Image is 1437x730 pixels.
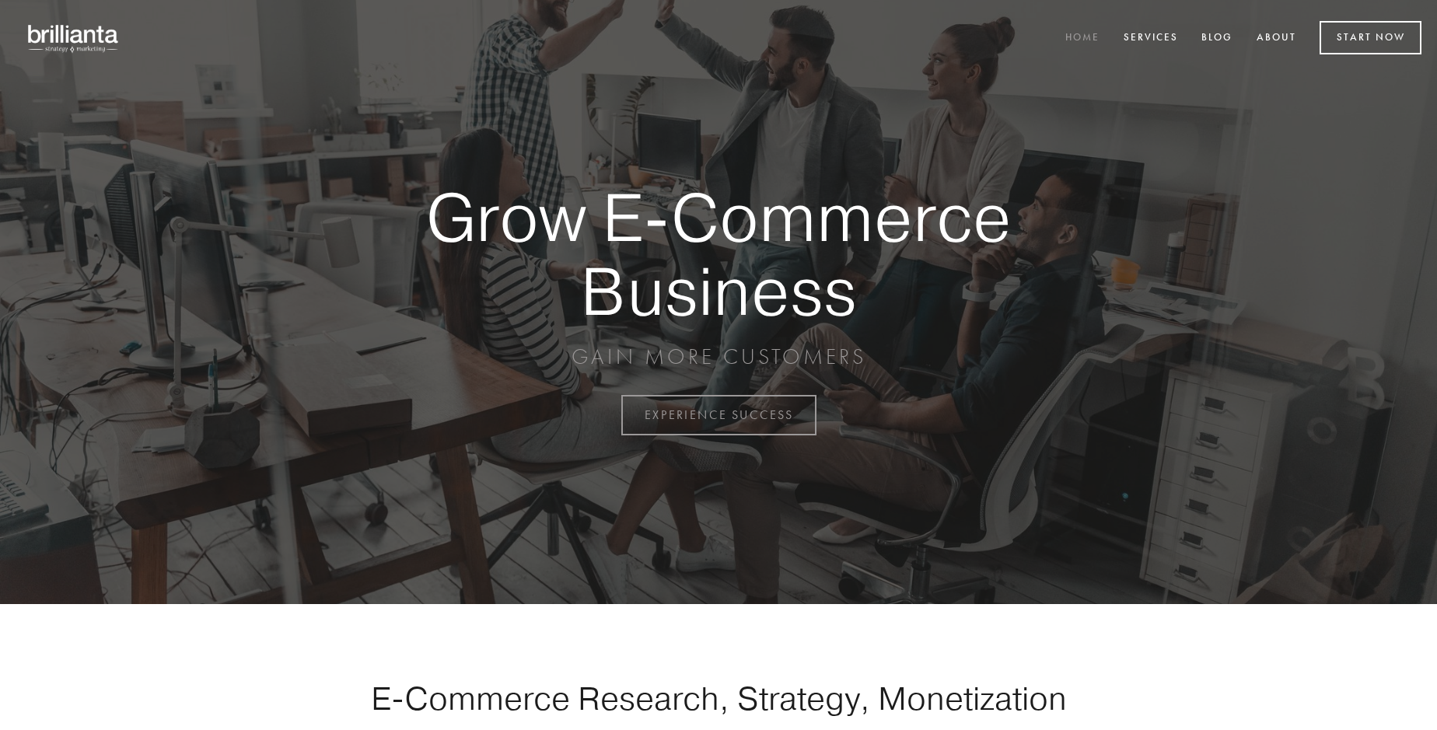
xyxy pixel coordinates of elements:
a: About [1246,26,1306,51]
a: EXPERIENCE SUCCESS [621,395,816,435]
h1: E-Commerce Research, Strategy, Monetization [322,679,1115,718]
a: Start Now [1320,21,1421,54]
a: Services [1114,26,1188,51]
a: Home [1055,26,1110,51]
img: brillianta - research, strategy, marketing [16,16,132,61]
strong: Grow E-Commerce Business [372,180,1065,327]
p: GAIN MORE CUSTOMERS [372,343,1065,371]
a: Blog [1191,26,1243,51]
